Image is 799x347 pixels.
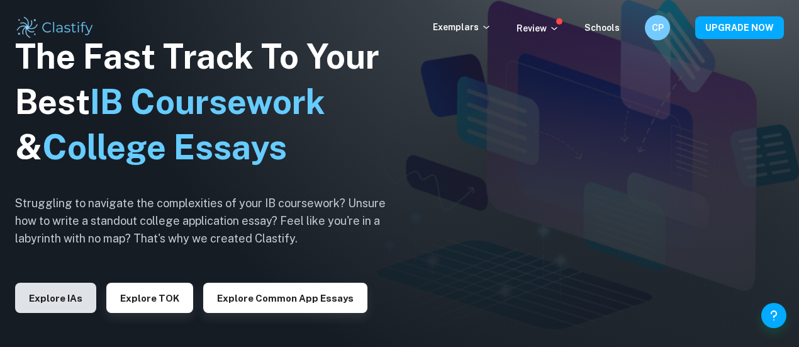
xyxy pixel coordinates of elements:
[695,16,784,39] button: UPGRADE NOW
[15,34,405,170] h1: The Fast Track To Your Best &
[651,21,665,35] h6: CP
[106,292,193,304] a: Explore TOK
[15,283,96,313] button: Explore IAs
[203,292,367,304] a: Explore Common App essays
[15,195,405,247] h6: Struggling to navigate the complexities of your IB coursework? Unsure how to write a standout col...
[517,21,559,35] p: Review
[42,127,287,167] span: College Essays
[584,23,620,33] a: Schools
[90,82,325,122] span: IB Coursework
[761,303,786,328] button: Help and Feedback
[433,20,491,34] p: Exemplars
[645,15,670,40] button: CP
[106,283,193,313] button: Explore TOK
[15,15,95,40] img: Clastify logo
[15,292,96,304] a: Explore IAs
[203,283,367,313] button: Explore Common App essays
